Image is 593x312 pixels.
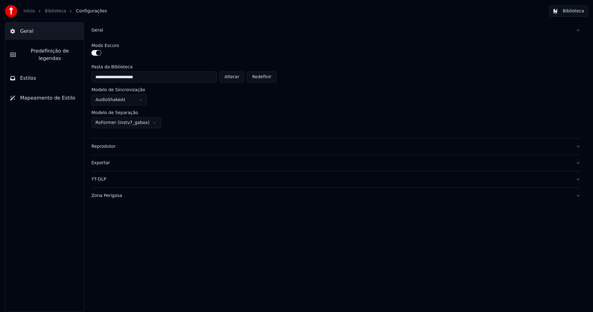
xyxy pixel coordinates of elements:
[247,71,277,83] button: Redefinir
[5,23,84,40] button: Geral
[23,8,35,14] a: Início
[5,5,17,17] img: youka
[91,110,138,115] label: Modelo de Separação
[91,155,581,171] button: Exportar
[549,6,588,17] button: Biblioteca
[5,70,84,87] button: Estilos
[20,75,36,82] span: Estilos
[91,43,119,48] label: Modo Escuro
[21,47,79,62] span: Predefinição de legendas
[91,27,571,33] div: Geral
[91,188,581,204] button: Zona Perigosa
[91,160,571,166] div: Exportar
[91,143,571,150] div: Reprodutor
[91,171,581,187] button: YT-DLP
[23,8,107,14] nav: breadcrumb
[91,193,571,199] div: Zona Perigosa
[76,8,107,14] span: Configurações
[20,94,75,102] span: Mapeamento de Estilo
[5,42,84,67] button: Predefinição de legendas
[5,89,84,107] button: Mapeamento de Estilo
[91,38,581,138] div: Geral
[20,28,33,35] span: Geral
[45,8,66,14] a: Biblioteca
[91,22,581,38] button: Geral
[91,139,581,155] button: Reprodutor
[91,88,145,92] label: Modelo de Sincronização
[91,176,571,182] div: YT-DLP
[219,71,245,83] button: Alterar
[91,65,277,69] label: Pasta da Biblioteca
